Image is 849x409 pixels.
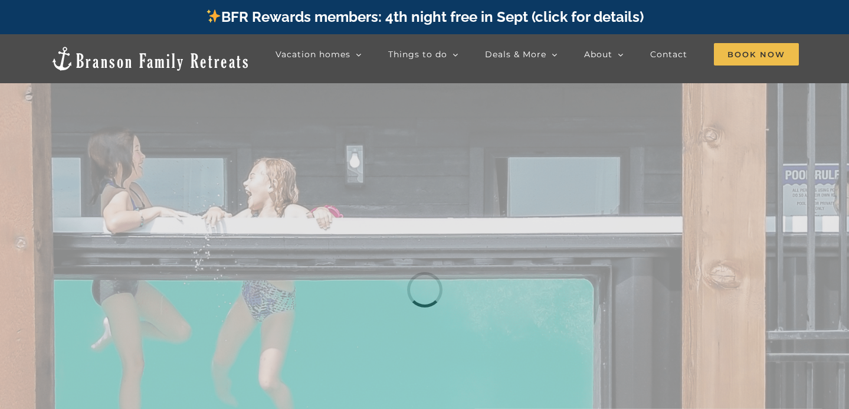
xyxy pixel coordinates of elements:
img: Branson Family Retreats Logo [50,45,250,72]
a: Things to do [388,42,458,66]
span: Things to do [388,50,447,58]
span: Contact [650,50,687,58]
a: BFR Rewards members: 4th night free in Sept (click for details) [205,8,644,25]
a: Contact [650,42,687,66]
a: Deals & More [485,42,558,66]
a: Vacation homes [276,42,362,66]
span: Deals & More [485,50,546,58]
span: Vacation homes [276,50,350,58]
a: About [584,42,624,66]
span: About [584,50,612,58]
a: Book Now [714,42,799,66]
span: Book Now [714,43,799,66]
img: ✨ [206,9,221,23]
nav: Main Menu [276,42,799,66]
